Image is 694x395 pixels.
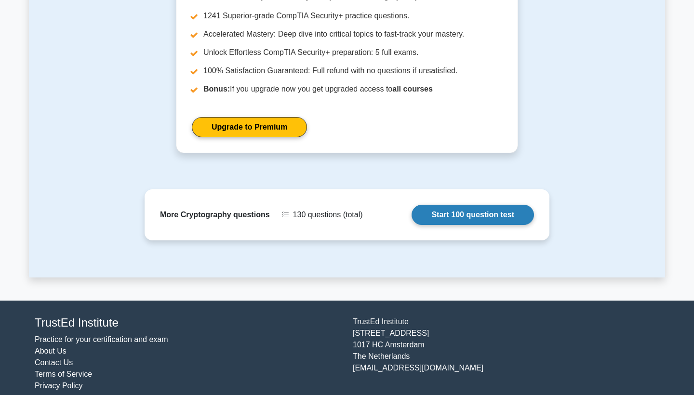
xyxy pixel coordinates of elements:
[412,205,534,225] a: Start 100 question test
[192,117,307,137] a: Upgrade to Premium
[35,335,168,343] a: Practice for your certification and exam
[35,316,341,330] h4: TrustEd Institute
[35,370,92,378] a: Terms of Service
[35,382,83,390] a: Privacy Policy
[35,347,67,355] a: About Us
[35,358,73,367] a: Contact Us
[347,316,665,392] div: TrustEd Institute [STREET_ADDRESS] 1017 HC Amsterdam The Netherlands [EMAIL_ADDRESS][DOMAIN_NAME]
